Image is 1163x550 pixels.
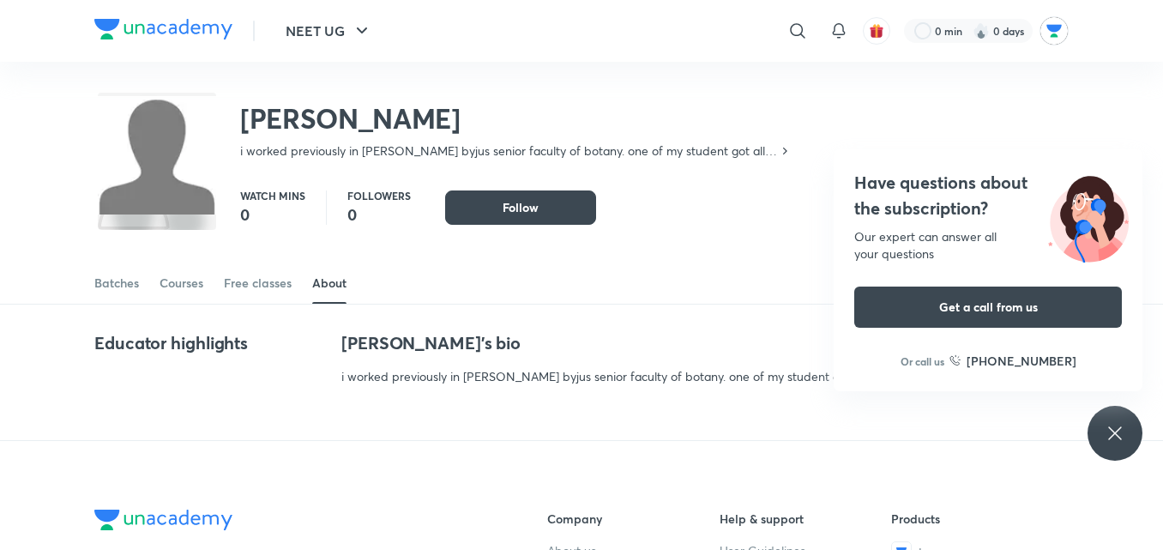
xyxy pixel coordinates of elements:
img: streak [973,22,990,39]
h6: Company [547,510,720,528]
div: Batches [94,275,139,292]
p: Followers [347,190,411,201]
div: Courses [160,275,203,292]
a: [PHONE_NUMBER] [949,352,1076,370]
a: Courses [160,263,203,304]
p: Or call us [901,354,944,369]
h6: Help & support [720,510,892,528]
h4: Have questions about the subscription? [854,170,1122,221]
p: 0 [240,204,305,225]
h6: [PHONE_NUMBER] [967,352,1076,370]
button: Follow [445,190,596,225]
h6: Products [891,510,1064,528]
img: Rajan Naman [1039,16,1069,45]
p: i worked previously in [PERSON_NAME] byjus senior faculty of botany. one of my student got all in... [341,368,1015,385]
span: Follow [503,199,539,216]
a: Free classes [224,263,292,304]
a: Batches [94,263,139,304]
a: About [312,263,346,304]
h4: Educator highlights [94,332,321,354]
button: Get a call from us [854,287,1122,328]
button: NEET UG [275,14,383,48]
img: Company Logo [94,510,232,530]
p: i worked previously in [PERSON_NAME] byjus senior faculty of botany. one of my student got all in... [240,142,778,160]
a: Company Logo [94,510,492,535]
h4: [PERSON_NAME] 's bio [341,332,1015,354]
h2: [PERSON_NAME] [240,101,792,136]
div: Our expert can answer all your questions [854,228,1122,263]
div: About [312,275,346,292]
a: Company Logo [94,19,232,44]
p: 0 [347,204,411,225]
img: Company Logo [94,19,232,39]
div: Free classes [224,275,292,292]
img: ttu_illustration_new.svg [1034,170,1142,263]
img: avatar [869,23,884,39]
button: avatar [863,17,890,45]
p: Watch mins [240,190,305,201]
